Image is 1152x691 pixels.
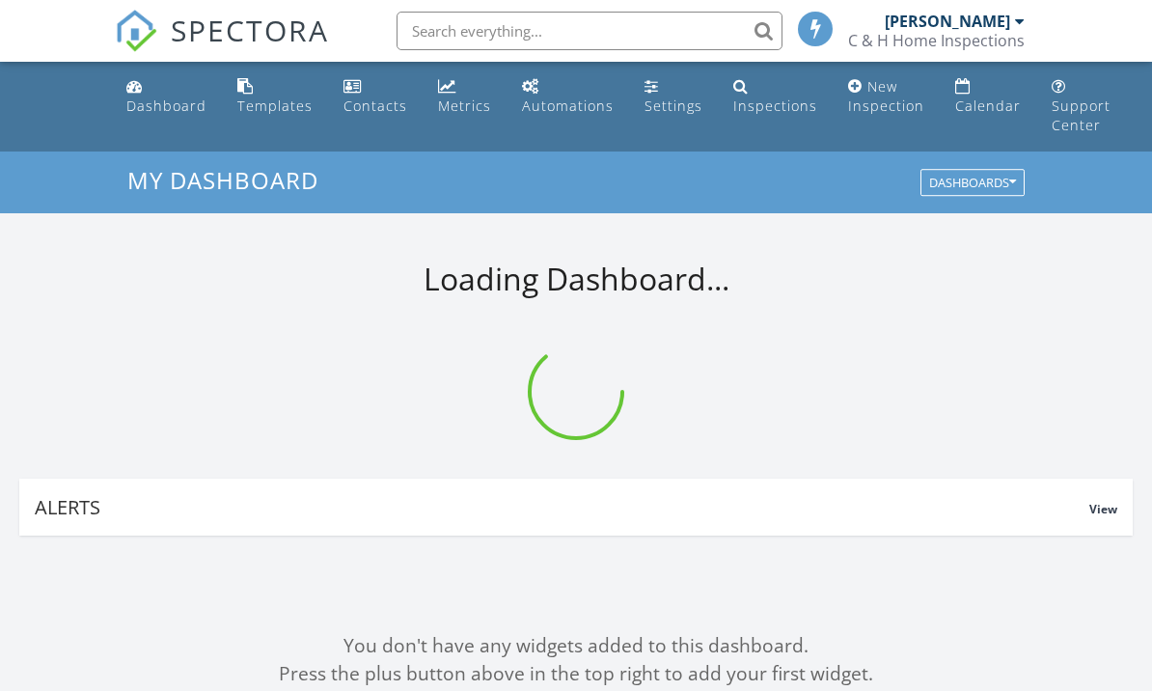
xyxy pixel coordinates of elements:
[237,97,313,115] div: Templates
[438,97,491,115] div: Metrics
[343,97,407,115] div: Contacts
[127,164,318,196] span: My Dashboard
[1089,501,1117,517] span: View
[920,170,1025,197] button: Dashboards
[171,10,329,50] span: SPECTORA
[645,97,702,115] div: Settings
[115,26,329,67] a: SPECTORA
[336,69,415,124] a: Contacts
[514,69,621,124] a: Automations (Basic)
[955,97,1021,115] div: Calendar
[126,97,206,115] div: Dashboard
[119,69,214,124] a: Dashboard
[35,494,1089,520] div: Alerts
[726,69,825,124] a: Inspections
[430,69,499,124] a: Metrics
[885,12,1010,31] div: [PERSON_NAME]
[397,12,782,50] input: Search everything...
[733,97,817,115] div: Inspections
[522,97,614,115] div: Automations
[1044,69,1118,144] a: Support Center
[840,69,932,124] a: New Inspection
[848,31,1025,50] div: C & H Home Inspections
[929,177,1016,190] div: Dashboards
[115,10,157,52] img: The Best Home Inspection Software - Spectora
[230,69,320,124] a: Templates
[637,69,710,124] a: Settings
[19,632,1133,660] div: You don't have any widgets added to this dashboard.
[19,660,1133,688] div: Press the plus button above in the top right to add your first widget.
[1052,97,1111,134] div: Support Center
[947,69,1029,124] a: Calendar
[848,77,924,115] div: New Inspection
